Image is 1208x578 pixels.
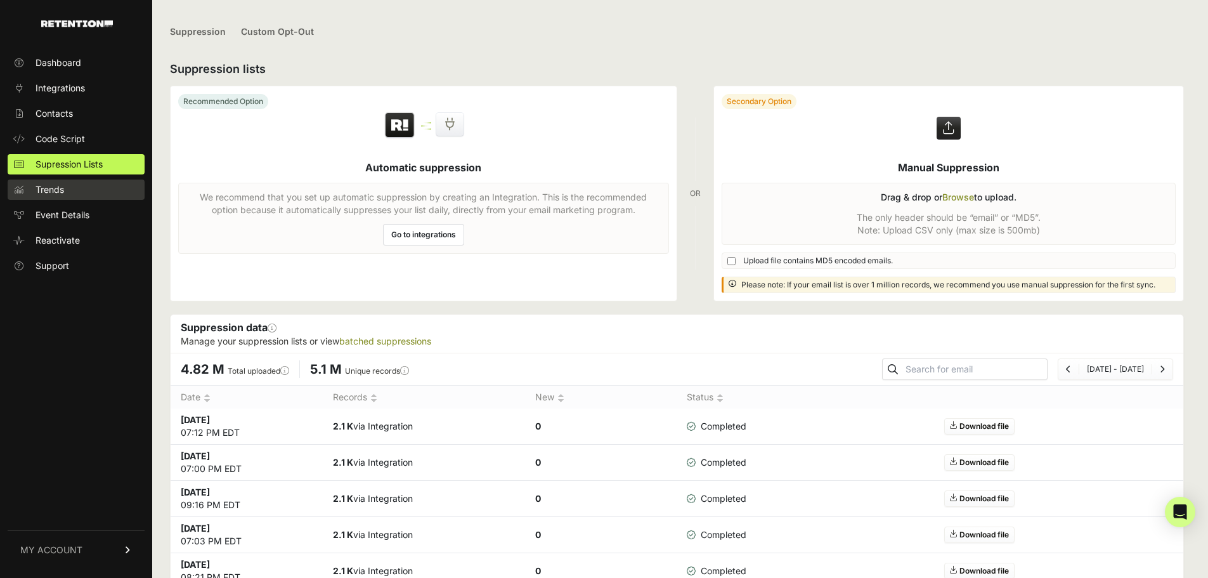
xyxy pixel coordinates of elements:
a: Download file [944,454,1015,471]
input: Upload file contains MD5 encoded emails. [727,257,736,265]
strong: [DATE] [181,487,210,497]
td: via Integration [323,481,525,517]
span: MY ACCOUNT [20,544,82,556]
th: Status [677,386,778,409]
a: Download file [944,527,1015,543]
span: Supression Lists [36,158,103,171]
strong: 2.1 K [333,493,353,504]
th: Records [323,386,525,409]
strong: 2.1 K [333,529,353,540]
span: 5.1 M [310,362,342,377]
p: We recommend that you set up automatic suppression by creating an Integration. This is the recomm... [186,191,661,216]
h2: Suppression lists [170,60,1184,78]
span: Completed [687,420,746,433]
a: Integrations [8,78,145,98]
span: Reactivate [36,234,80,247]
a: Previous [1066,364,1071,374]
strong: 2.1 K [333,457,353,468]
span: Event Details [36,209,89,221]
strong: 0 [535,457,541,468]
a: Contacts [8,103,145,124]
strong: 0 [535,565,541,576]
a: Custom Opt-Out [241,18,314,48]
strong: 2.1 K [333,565,353,576]
img: integration [421,125,431,127]
img: no_sort-eaf950dc5ab64cae54d48a5578032e96f70b2ecb7d747501f34c8f2db400fb66.gif [204,393,211,403]
strong: [DATE] [181,559,210,570]
td: via Integration [323,445,525,481]
td: via Integration [323,409,525,445]
a: Dashboard [8,53,145,73]
span: Support [36,259,69,272]
a: batched suppressions [339,336,431,346]
a: Go to integrations [383,224,464,246]
p: Manage your suppression lists or view [181,335,1173,348]
span: Completed [687,565,746,577]
a: Reactivate [8,230,145,251]
label: Total uploaded [228,366,289,376]
td: 07:12 PM EDT [171,409,323,445]
img: integration [421,122,431,124]
strong: [DATE] [181,523,210,534]
td: 09:16 PM EDT [171,481,323,517]
img: Retention.com [41,20,113,27]
a: MY ACCOUNT [8,530,145,569]
div: OR [690,86,701,301]
div: Open Intercom Messenger [1165,497,1195,527]
strong: [DATE] [181,414,210,425]
input: Search for email [903,360,1047,378]
a: Next [1160,364,1165,374]
span: 4.82 M [181,362,224,377]
a: Download file [944,490,1015,507]
a: Trends [8,180,145,200]
a: Event Details [8,205,145,225]
td: 07:03 PM EDT [171,517,323,553]
a: Suppression [170,18,226,48]
img: no_sort-eaf950dc5ab64cae54d48a5578032e96f70b2ecb7d747501f34c8f2db400fb66.gif [717,393,724,403]
span: Completed [687,529,746,541]
label: Unique records [345,366,409,376]
span: Code Script [36,133,85,145]
a: Supression Lists [8,154,145,174]
img: no_sort-eaf950dc5ab64cae54d48a5578032e96f70b2ecb7d747501f34c8f2db400fb66.gif [557,393,564,403]
span: Trends [36,183,64,196]
strong: [DATE] [181,450,210,461]
h5: Automatic suppression [365,160,481,175]
a: Download file [944,418,1015,435]
li: [DATE] - [DATE] [1079,364,1152,374]
span: Upload file contains MD5 encoded emails. [743,256,893,266]
strong: 2.1 K [333,421,353,431]
th: Date [171,386,323,409]
span: Contacts [36,107,73,120]
a: Code Script [8,129,145,149]
img: integration [421,128,431,130]
div: Suppression data [171,315,1183,353]
td: 07:00 PM EDT [171,445,323,481]
strong: 0 [535,529,541,540]
a: Support [8,256,145,276]
nav: Page navigation [1058,358,1173,380]
strong: 0 [535,493,541,504]
th: New [525,386,677,409]
span: Integrations [36,82,85,95]
td: via Integration [323,517,525,553]
span: Dashboard [36,56,81,69]
img: no_sort-eaf950dc5ab64cae54d48a5578032e96f70b2ecb7d747501f34c8f2db400fb66.gif [370,393,377,403]
span: Completed [687,492,746,505]
strong: 0 [535,421,541,431]
img: Retention [384,112,416,140]
span: Completed [687,456,746,469]
div: Recommended Option [178,94,268,109]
